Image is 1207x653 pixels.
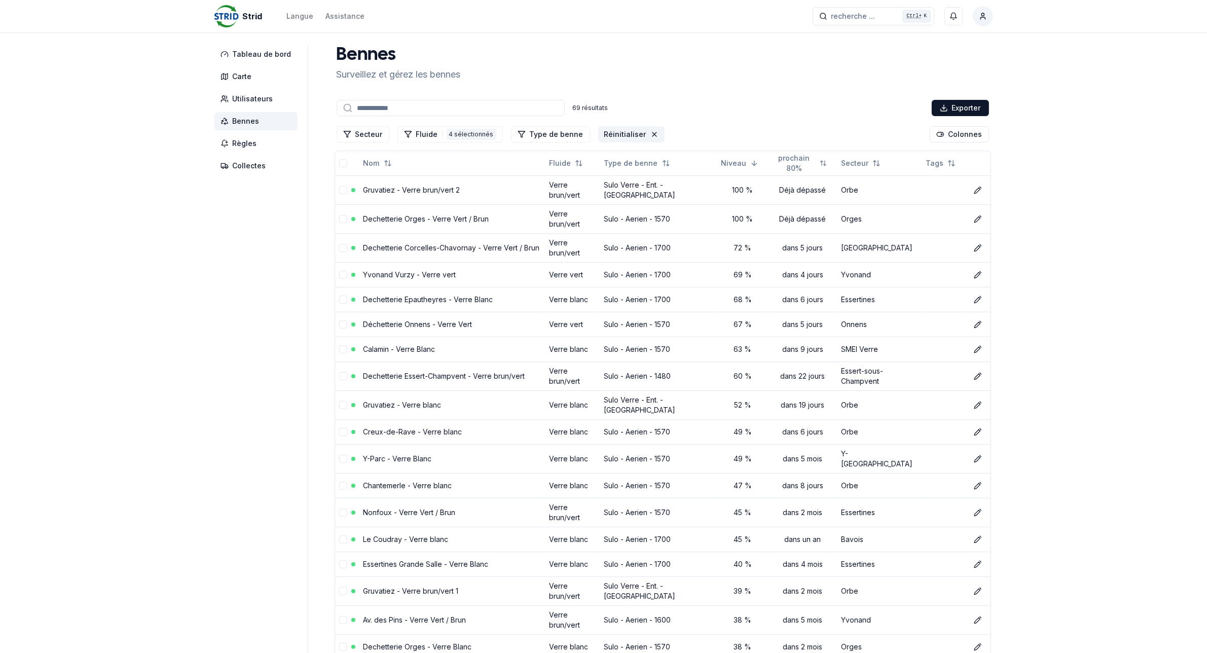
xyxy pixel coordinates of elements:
button: select-row [339,535,347,543]
td: Verre brun/vert [545,233,600,262]
div: dans 4 mois [773,559,833,569]
a: Creux-de-Rave - Verre blanc [363,427,462,436]
a: Essertines Grande Salle - Verre Blanc [363,560,489,568]
td: Verre blanc [545,527,600,552]
td: Sulo - Aerien - 1700 [600,552,717,576]
td: Verre brun/vert [545,204,600,233]
button: select-row [339,401,347,409]
td: Verre vert [545,312,600,337]
a: Calamin - Verre Blanc [363,345,435,353]
button: select-row [339,320,347,329]
div: dans 4 jours [773,270,833,280]
div: 4 sélectionnés [447,129,496,140]
button: select-row [339,616,347,624]
div: 60 % [721,371,764,381]
a: Règles [214,134,302,153]
a: Utilisateurs [214,90,302,108]
button: Filtrer les lignes [337,126,389,142]
td: Verre blanc [545,552,600,576]
button: Not sorted. Click to sort ascending. [598,155,676,171]
button: select-row [339,372,347,380]
td: Y-[GEOGRAPHIC_DATA] [837,444,922,473]
a: Collectes [214,157,302,175]
div: dans 2 mois [773,586,833,596]
a: Yvonand Vurzy - Verre vert [363,270,456,279]
div: 38 % [721,642,764,652]
td: Orbe [837,576,922,605]
td: Essertines [837,287,922,312]
img: Strid Logo [214,4,239,28]
td: Verre blanc [545,390,600,419]
button: select-row [339,244,347,252]
div: 68 % [721,295,764,305]
a: Dechetterie Orges - Verre Vert / Brun [363,214,489,223]
button: select-row [339,455,347,463]
td: Verre brun/vert [545,576,600,605]
div: dans 2 mois [773,507,833,518]
td: Verre brun/vert [545,498,600,527]
button: select-row [339,509,347,517]
span: Tableau de bord [233,49,291,59]
button: select-row [339,482,347,490]
button: Not sorted. Click to sort ascending. [357,155,398,171]
div: 47 % [721,481,764,491]
div: 69 résultats [573,104,608,112]
button: select-row [339,345,347,353]
span: prochain 80% [773,153,816,173]
span: recherche ... [831,11,875,21]
span: Règles [233,138,257,149]
td: Sulo - Aerien - 1600 [600,605,717,634]
td: Sulo - Aerien - 1570 [600,419,717,444]
span: Type de benne [604,158,658,168]
div: 49 % [721,427,764,437]
button: select-row [339,587,347,595]
td: Sulo - Aerien - 1700 [600,233,717,262]
td: Onnens [837,312,922,337]
td: Sulo - Aerien - 1570 [600,204,717,233]
td: Sulo - Aerien - 1700 [600,527,717,552]
div: 45 % [721,507,764,518]
td: Orbe [837,175,922,204]
div: dans 6 jours [773,427,833,437]
button: select-row [339,643,347,651]
td: Essertines [837,552,922,576]
button: Not sorted. Click to sort ascending. [835,155,887,171]
span: Utilisateurs [233,94,273,104]
td: Orbe [837,473,922,498]
td: [GEOGRAPHIC_DATA] [837,233,922,262]
span: Niveau [721,158,746,168]
div: Déjà dépassé [773,185,833,195]
a: Nonfoux - Verre Vert / Brun [363,508,456,517]
div: 100 % [721,185,764,195]
td: SMEI Verre [837,337,922,361]
td: Verre brun/vert [545,361,600,390]
span: Tags [926,158,943,168]
span: Collectes [233,161,266,171]
td: Sulo Verre - Ent. - [GEOGRAPHIC_DATA] [600,576,717,605]
div: 38 % [721,615,764,625]
button: select-row [339,215,347,223]
td: Sulo - Aerien - 1700 [600,287,717,312]
a: Bennes [214,112,302,130]
button: Langue [287,10,314,22]
div: 40 % [721,559,764,569]
td: Sulo Verre - Ent. - [GEOGRAPHIC_DATA] [600,390,717,419]
td: Verre blanc [545,473,600,498]
div: dans 22 jours [773,371,833,381]
div: dans 19 jours [773,400,833,410]
button: select-row [339,296,347,304]
a: Dechetterie Epautheyres - Verre Blanc [363,295,493,304]
button: select-row [339,271,347,279]
td: Orges [837,204,922,233]
a: Tableau de bord [214,45,302,63]
div: dans 5 jours [773,319,833,330]
div: dans 6 jours [773,295,833,305]
div: dans un an [773,534,833,545]
span: Bennes [233,116,260,126]
div: 45 % [721,534,764,545]
div: 52 % [721,400,764,410]
a: Strid [214,10,267,22]
button: select-all [339,159,347,167]
button: Not sorted. Click to sort ascending. [920,155,962,171]
td: Yvonand [837,262,922,287]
